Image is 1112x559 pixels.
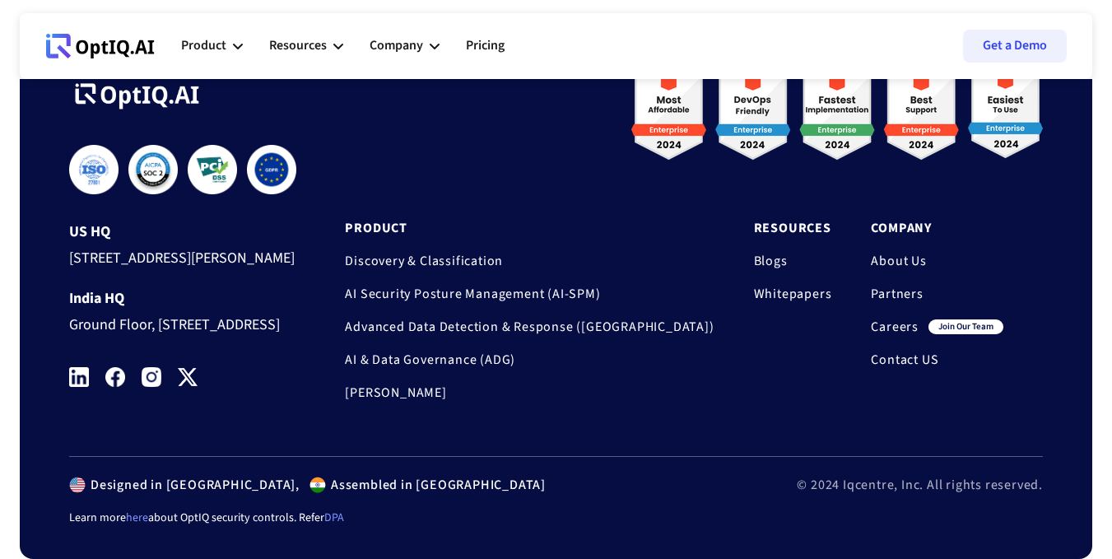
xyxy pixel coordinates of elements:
a: Whitepapers [754,286,832,302]
a: Get a Demo [963,30,1067,63]
a: DPA [324,510,344,526]
a: Product [345,220,714,236]
div: India HQ [69,291,313,307]
div: Product [181,21,243,71]
a: Partners [871,286,1003,302]
a: AI & Data Governance (ADG) [345,352,714,368]
a: here [126,510,148,526]
a: Careers [871,319,919,335]
div: Company [370,21,440,71]
a: Pricing [466,21,505,71]
div: US HQ [69,224,313,240]
a: Contact US [871,352,1003,368]
div: Company [370,35,423,57]
a: Resources [754,220,832,236]
div: join our team [928,319,1003,334]
a: Blogs [754,253,832,269]
a: AI Security Posture Management (AI-SPM) [345,286,714,302]
a: [PERSON_NAME] [345,384,714,401]
div: Resources [269,21,343,71]
a: About Us [871,253,1003,269]
div: Product [181,35,226,57]
div: Ground Floor, [STREET_ADDRESS] [69,307,313,338]
div: Learn more about OptIQ security controls. Refer [69,510,1043,526]
div: © 2024 Iqcentre, Inc. All rights reserved. [797,477,1043,493]
a: Webflow Homepage [46,21,155,71]
a: Discovery & Classification [345,253,714,269]
div: [STREET_ADDRESS][PERSON_NAME] [69,240,313,271]
div: Resources [269,35,327,57]
a: Company [871,220,1003,236]
div: Assembled in [GEOGRAPHIC_DATA] [326,477,546,493]
a: Advanced Data Detection & Response ([GEOGRAPHIC_DATA]) [345,319,714,335]
div: Designed in [GEOGRAPHIC_DATA], [86,477,300,493]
